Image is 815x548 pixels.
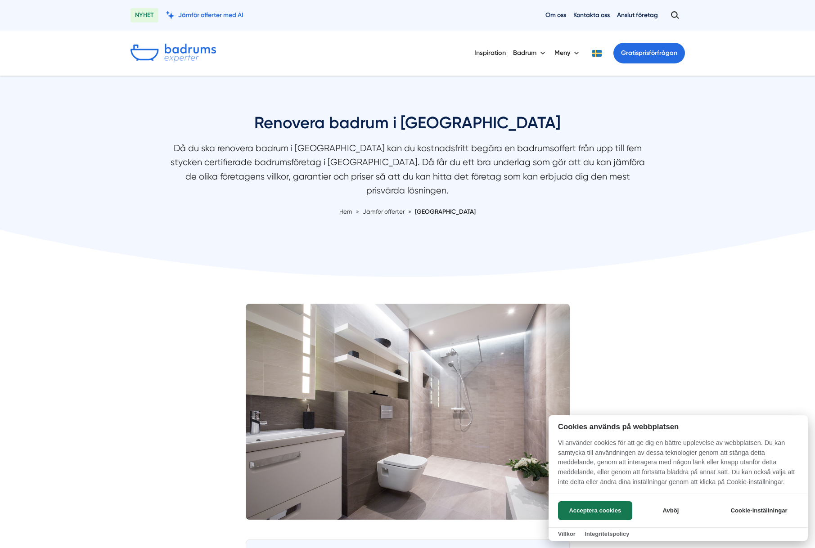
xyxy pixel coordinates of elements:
[549,438,808,493] p: Vi använder cookies för att ge dig en bättre upplevelse av webbplatsen. Du kan samtycka till anvä...
[720,501,798,520] button: Cookie-inställningar
[558,501,632,520] button: Acceptera cookies
[585,530,629,537] a: Integritetspolicy
[549,422,808,431] h2: Cookies används på webbplatsen
[635,501,707,520] button: Avböj
[558,530,576,537] a: Villkor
